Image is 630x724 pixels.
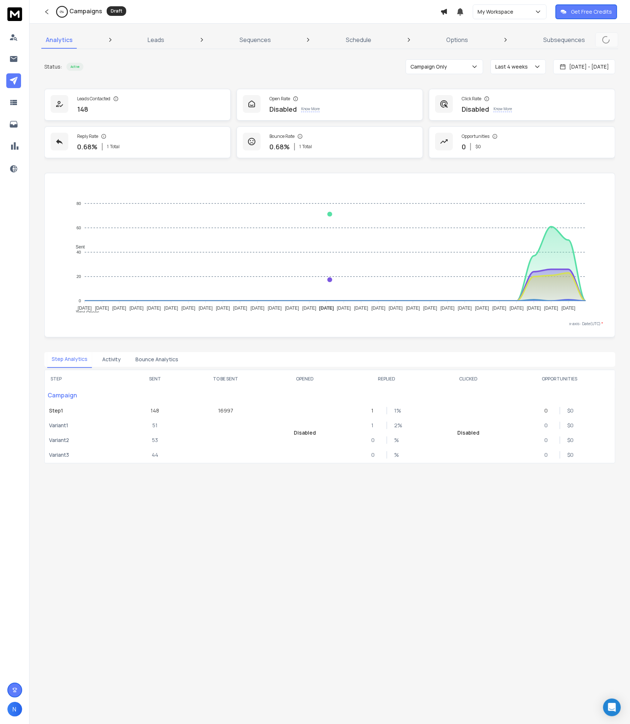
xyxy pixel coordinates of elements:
p: 1 % [395,407,402,414]
p: 0 [372,436,379,444]
a: Schedule [341,31,376,49]
span: 1 [107,144,109,150]
h1: Campaigns [69,7,102,15]
div: Draft [107,6,126,16]
p: Analytics [46,35,73,44]
tspan: [DATE] [544,306,558,311]
p: Disabled [462,104,489,114]
p: Click Rate [462,96,481,102]
div: Open Intercom Messenger [603,699,621,716]
p: 0 [372,451,379,459]
p: 1 [372,407,379,414]
a: Bounce Rate0.68%1Total [237,126,423,158]
p: Disabled [294,429,316,436]
p: Schedule [346,35,371,44]
p: Open Rate [269,96,290,102]
th: REPLIED [341,370,432,388]
p: Variant 3 [49,451,123,459]
p: Options [447,35,468,44]
p: Last 4 weeks [495,63,531,70]
p: Disabled [269,104,297,114]
span: Sent [70,244,85,250]
p: $ 0 [568,407,575,414]
p: $ 0 [568,422,575,429]
tspan: 0 [79,299,81,303]
tspan: [DATE] [458,306,472,311]
th: SENT [127,370,182,388]
a: Subsequences [539,31,589,49]
p: 44 [152,451,158,459]
tspan: [DATE] [285,306,299,311]
tspan: 60 [76,226,81,230]
p: Status: [44,63,62,70]
p: 53 [152,436,158,444]
p: Know More [493,106,512,112]
a: Reply Rate0.68%1Total [44,126,231,158]
span: Total [302,144,312,150]
tspan: [DATE] [389,306,403,311]
tspan: [DATE] [233,306,247,311]
tspan: [DATE] [268,306,282,311]
p: 1 [372,422,379,429]
div: Active [66,63,83,71]
p: % [395,451,402,459]
th: OPENED [269,370,341,388]
tspan: [DATE] [475,306,489,311]
p: Subsequences [543,35,585,44]
tspan: [DATE] [251,306,265,311]
p: 148 [151,407,159,414]
th: TO BE SENT [182,370,268,388]
tspan: [DATE] [302,306,316,311]
p: Sequences [240,35,271,44]
tspan: 40 [76,250,81,254]
p: $ 0 [568,451,575,459]
tspan: [DATE] [319,306,334,311]
button: N [7,702,22,717]
tspan: [DATE] [423,306,437,311]
tspan: [DATE] [441,306,455,311]
p: Campaign Only [410,63,450,70]
a: Click RateDisabledKnow More [429,89,615,121]
p: 0.68 % [269,142,290,152]
p: 16997 [218,407,233,414]
tspan: [DATE] [147,306,161,311]
tspan: [DATE] [112,306,126,311]
button: Step Analytics [47,351,92,368]
span: 1 [299,144,301,150]
tspan: [DATE] [371,306,385,311]
p: x-axis : Date(UTC) [56,321,603,327]
p: Campaign [45,388,127,403]
p: Get Free Credits [571,8,612,15]
tspan: [DATE] [78,306,92,311]
p: Reply Rate [77,133,98,139]
tspan: [DATE] [406,306,420,311]
p: $ 0 [568,436,575,444]
p: Bounce Rate [269,133,295,139]
tspan: [DATE] [95,306,109,311]
span: Total Opens [70,310,99,315]
p: Variant 1 [49,422,123,429]
tspan: [DATE] [181,306,195,311]
p: 0 [545,436,552,444]
button: [DATE] - [DATE] [553,59,615,74]
span: Total [110,144,120,150]
th: OPPORTUNITIES [505,370,615,388]
p: Opportunities [462,133,489,139]
tspan: [DATE] [216,306,230,311]
button: Activity [98,351,125,368]
p: Step 1 [49,407,123,414]
p: Disabled [457,429,479,436]
tspan: [DATE] [562,306,576,311]
a: Leads [143,31,169,49]
tspan: [DATE] [510,306,524,311]
p: 0 [545,407,552,414]
tspan: 80 [76,201,81,206]
p: My Workspace [478,8,516,15]
a: Open RateDisabledKnow More [237,89,423,121]
tspan: [DATE] [492,306,506,311]
p: 51 [152,422,158,429]
tspan: [DATE] [354,306,368,311]
a: Sequences [235,31,275,49]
